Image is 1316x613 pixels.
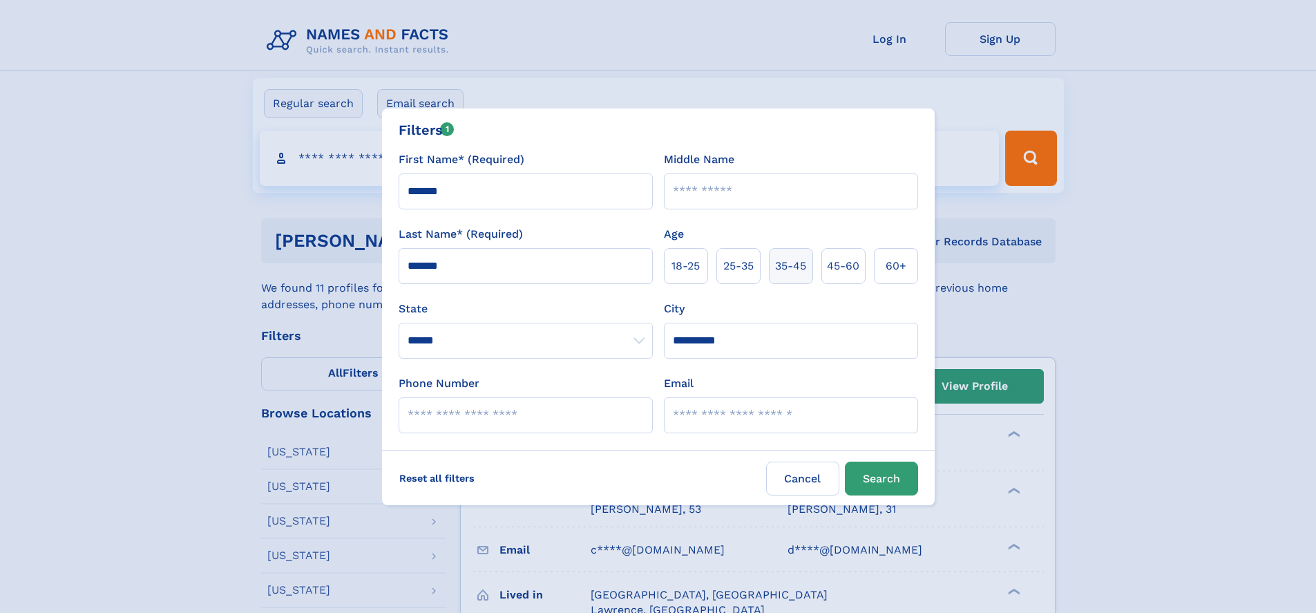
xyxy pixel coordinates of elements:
div: Filters [399,120,455,140]
label: Middle Name [664,151,734,168]
label: Reset all filters [390,462,484,495]
label: Age [664,226,684,243]
span: 18‑25 [671,258,700,274]
button: Search [845,462,918,496]
span: 35‑45 [775,258,806,274]
label: First Name* (Required) [399,151,524,168]
label: City [664,301,685,317]
label: State [399,301,653,317]
label: Email [664,375,694,392]
span: 60+ [886,258,906,274]
span: 45‑60 [827,258,859,274]
label: Cancel [766,462,839,496]
span: 25‑35 [723,258,754,274]
label: Last Name* (Required) [399,226,523,243]
label: Phone Number [399,375,479,392]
